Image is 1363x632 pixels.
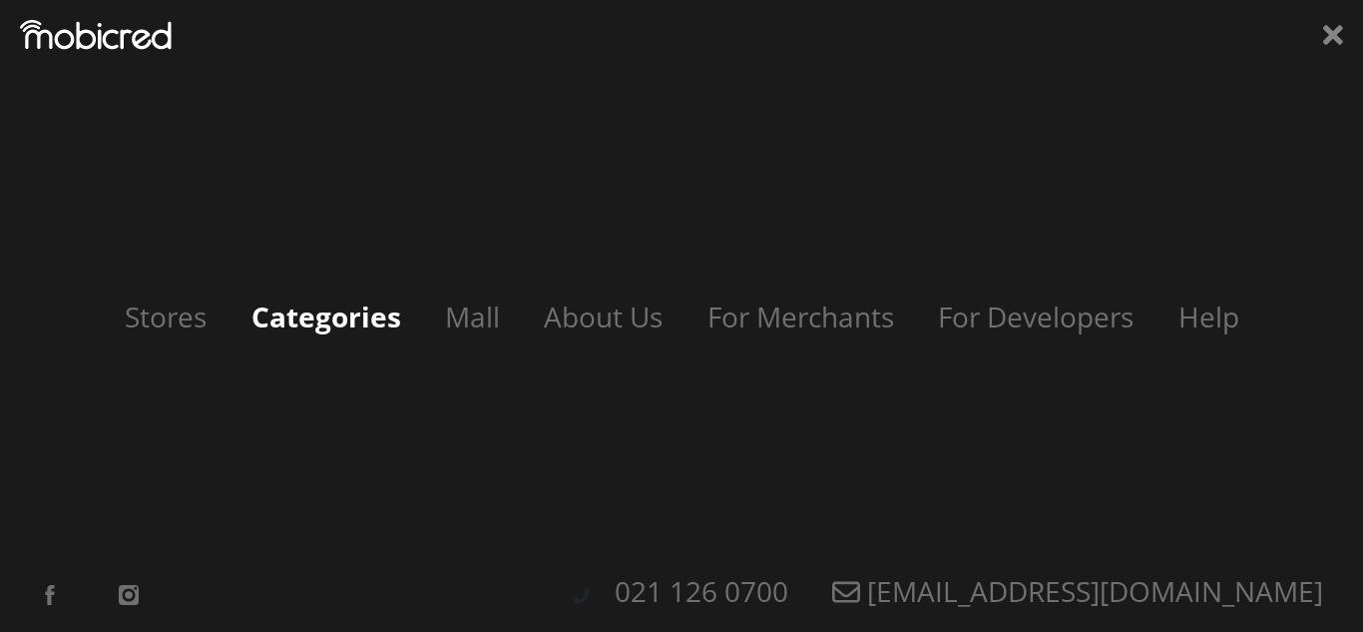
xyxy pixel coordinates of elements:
a: Stores [105,298,227,335]
a: 021 126 0700 [595,572,808,610]
img: Mobicred [20,20,172,50]
a: Categories [230,298,420,335]
a: For Developers [918,298,1153,335]
a: Help [1157,298,1258,335]
a: For Merchants [686,298,913,335]
a: About Us [524,298,682,335]
a: [EMAIL_ADDRESS][DOMAIN_NAME] [812,572,1343,610]
a: Mall [425,298,520,335]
